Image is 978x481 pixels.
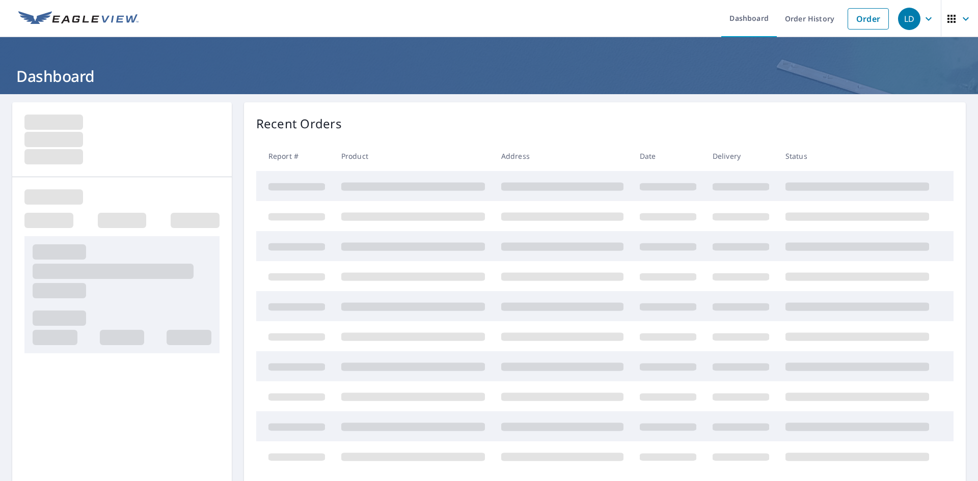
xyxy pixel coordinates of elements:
div: LD [898,8,920,30]
h1: Dashboard [12,66,966,87]
p: Recent Orders [256,115,342,133]
a: Order [848,8,889,30]
th: Date [632,141,704,171]
th: Product [333,141,493,171]
th: Report # [256,141,333,171]
img: EV Logo [18,11,139,26]
th: Address [493,141,632,171]
th: Delivery [704,141,777,171]
th: Status [777,141,937,171]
